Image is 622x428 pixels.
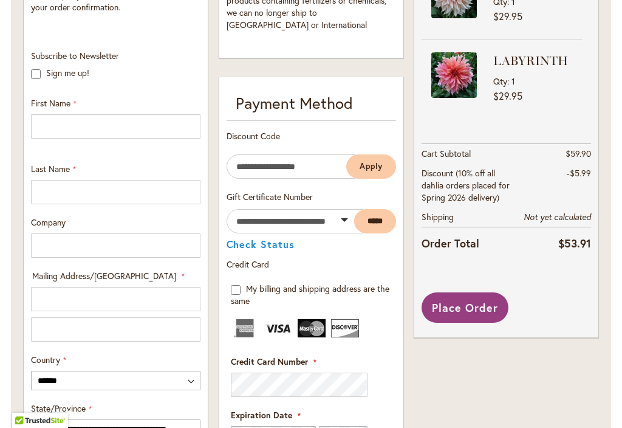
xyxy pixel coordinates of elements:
[566,148,591,159] span: $59.90
[331,319,359,337] img: Discover
[422,167,510,203] span: Discount (10% off all dahlia orders placed for Spring 2026 delivery)
[31,402,86,414] span: State/Province
[298,319,326,337] img: MasterCard
[231,283,389,306] span: My billing and shipping address are the same
[493,10,522,22] span: $29.95
[422,144,515,164] th: Cart Subtotal
[493,75,507,87] span: Qty
[346,154,396,179] button: Apply
[227,130,280,142] span: Discount Code
[493,89,522,102] span: $29.95
[31,97,70,109] span: First Name
[511,75,515,87] span: 1
[360,161,383,171] span: Apply
[231,319,259,337] img: American Express
[227,92,396,121] div: Payment Method
[558,236,591,250] span: $53.91
[431,52,477,98] img: LABYRINTH
[524,212,591,223] span: Not yet calculated
[9,385,43,419] iframe: Launch Accessibility Center
[231,356,308,367] span: Credit Card Number
[422,292,508,323] button: Place Order
[422,234,479,252] strong: Order Total
[227,191,313,202] span: Gift Certificate Number
[31,50,119,61] span: Subscribe to Newsletter
[227,240,295,249] button: Check Status
[31,216,66,228] span: Company
[31,163,70,174] span: Last Name
[432,300,498,315] span: Place Order
[493,52,579,69] strong: LABYRINTH
[31,354,60,365] span: Country
[231,409,292,421] span: Expiration Date
[32,270,176,281] span: Mailing Address/[GEOGRAPHIC_DATA]
[567,167,591,179] span: -$5.99
[264,319,292,337] img: Visa
[227,258,269,270] span: Credit Card
[422,211,454,223] span: Shipping
[46,67,89,78] label: Sign me up!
